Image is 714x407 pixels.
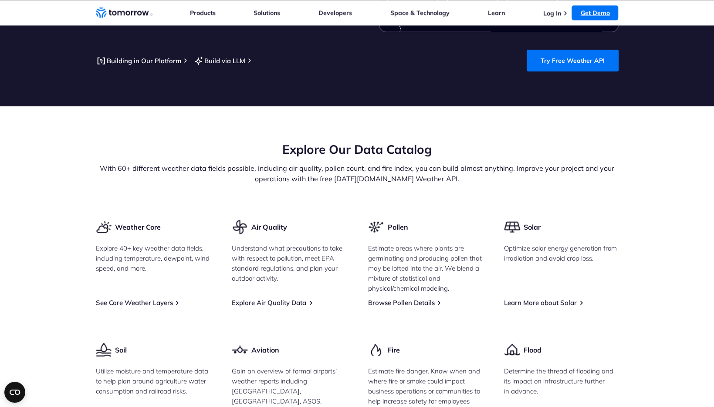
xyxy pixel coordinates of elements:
[387,222,408,232] h3: Pollen
[96,298,173,307] a: See Core Weather Layers
[504,243,619,263] p: Optimize solar energy generation from irradiation and avoid crop loss.
[232,298,306,307] a: Explore Air Quality Data
[387,345,399,355] h3: Fire
[524,222,541,232] h3: Solar
[504,298,577,307] a: Learn More about Solar
[96,163,619,184] p: With 60+ different weather data fields possible, including air quality, pollen count, and fire in...
[390,9,450,17] a: Space & Technology
[190,9,216,17] a: Products
[115,345,127,355] h3: Soil
[96,366,210,396] p: Utilize moisture and temperature data to help plan around agriculture water consumption and railr...
[398,26,401,32] span: }
[368,298,435,307] a: Browse Pollen Details
[524,345,541,355] h3: Flood
[232,243,346,283] p: Understand what precautions to take with respect to pollution, meet EPA standard regulations, and...
[572,5,618,20] a: Get Demo
[251,222,287,232] h3: Air Quality
[96,6,152,19] a: Home link
[193,55,245,66] a: Build via LLM
[4,382,25,403] button: Open CMP widget
[488,9,505,17] a: Learn
[368,243,483,293] p: Estimate areas where plants are germinating and producing pollen that may be lofted into the air....
[318,9,352,17] a: Developers
[115,222,161,232] h3: Weather Core
[251,345,279,355] h3: Aviation
[254,9,280,17] a: Solutions
[543,9,561,17] a: Log In
[96,243,210,273] p: Explore 40+ key weather data fields, including temperature, dewpoint, wind speed, and more.
[527,50,619,71] a: Try Free Weather API
[96,141,619,158] h2: Explore Our Data Catalog
[504,366,619,396] p: Determine the thread of flooding and its impact on infrastructure further in advance.
[96,55,181,66] a: Building in Our Platform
